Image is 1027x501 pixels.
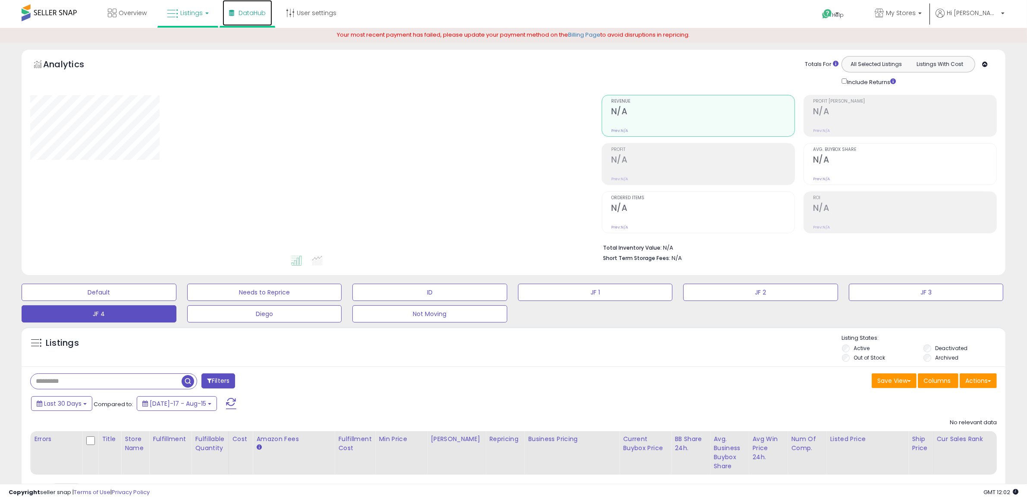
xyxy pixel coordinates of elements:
div: Title [102,435,117,444]
div: Avg. Business Buybox Share [713,435,745,471]
button: Actions [960,373,997,388]
div: Avg Win Price 24h. [752,435,784,462]
i: Get Help [822,9,832,19]
div: Totals For [805,60,839,69]
button: [DATE]-17 - Aug-15 [137,396,217,411]
h2: N/A [611,155,795,166]
button: Needs to Reprice [187,284,342,301]
div: Repricing [489,435,521,444]
div: Listed Price [830,435,905,444]
div: Errors [34,435,79,444]
div: seller snap | | [9,488,150,497]
span: My Stores [886,9,916,17]
button: JF 1 [518,284,673,301]
b: Total Inventory Value: [603,244,662,251]
h5: Listings [46,337,79,349]
span: DataHub [239,9,266,17]
small: Prev: N/A [813,225,830,230]
span: Help [832,11,844,19]
div: Cur Sales Rank [937,435,1024,444]
label: Active [854,344,870,352]
span: Overview [119,9,147,17]
span: Listings [180,9,203,17]
a: Billing Page [568,31,601,39]
button: Diego [187,305,342,323]
span: Ordered Items [611,196,795,200]
div: Ship Price [912,435,929,453]
h2: N/A [611,106,795,118]
button: Default [22,284,176,301]
span: Columns [923,376,951,385]
button: Not Moving [352,305,507,323]
div: Fulfillment [153,435,188,444]
button: JF 4 [22,305,176,323]
small: Prev: N/A [611,225,628,230]
span: Avg. Buybox Share [813,147,996,152]
button: ID [352,284,507,301]
span: ROI [813,196,996,200]
div: Num of Comp. [791,435,823,453]
span: Profit [611,147,795,152]
div: Min Price [379,435,423,444]
button: Columns [918,373,958,388]
p: Listing States: [842,334,1005,342]
label: Archived [935,354,958,361]
span: Revenue [611,99,795,104]
span: [DATE]-17 - Aug-15 [150,399,206,408]
span: N/A [672,254,682,262]
label: Deactivated [935,344,967,352]
h5: Analytics [43,58,101,72]
div: Amazon Fees [256,435,331,444]
div: Store Name [125,435,145,453]
small: Prev: N/A [611,128,628,133]
button: Filters [201,373,235,388]
div: [PERSON_NAME] [430,435,482,444]
strong: Copyright [9,488,40,496]
span: Compared to: [94,400,133,408]
div: No relevant data [950,419,997,427]
h2: N/A [611,203,795,215]
label: Out of Stock [854,354,885,361]
div: Cost [232,435,249,444]
a: Privacy Policy [112,488,150,496]
span: Your most recent payment has failed, please update your payment method on the to avoid disruption... [337,31,690,39]
h2: N/A [813,106,996,118]
a: Terms of Use [74,488,110,496]
button: JF 3 [849,284,1004,301]
small: Prev: N/A [611,176,628,182]
span: 2025-09-15 12:02 GMT [983,488,1018,496]
div: Fulfillment Cost [338,435,371,453]
button: Last 30 Days [31,396,92,411]
div: Current Buybox Price [623,435,667,453]
a: Hi [PERSON_NAME] [936,9,1005,28]
div: Include Returns [835,77,906,86]
span: Profit [PERSON_NAME] [813,99,996,104]
div: Business Pricing [528,435,616,444]
div: BB Share 24h. [675,435,706,453]
li: N/A [603,242,990,252]
button: JF 2 [683,284,838,301]
button: All Selected Listings [844,59,908,70]
b: Short Term Storage Fees: [603,254,670,262]
small: Amazon Fees. [256,444,261,451]
a: Help [815,2,861,28]
h2: N/A [813,203,996,215]
small: Prev: N/A [813,176,830,182]
button: Save View [872,373,917,388]
div: Fulfillable Quantity [195,435,225,453]
h2: N/A [813,155,996,166]
span: Last 30 Days [44,399,82,408]
small: Prev: N/A [813,128,830,133]
span: Hi [PERSON_NAME] [947,9,999,17]
button: Listings With Cost [908,59,972,70]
